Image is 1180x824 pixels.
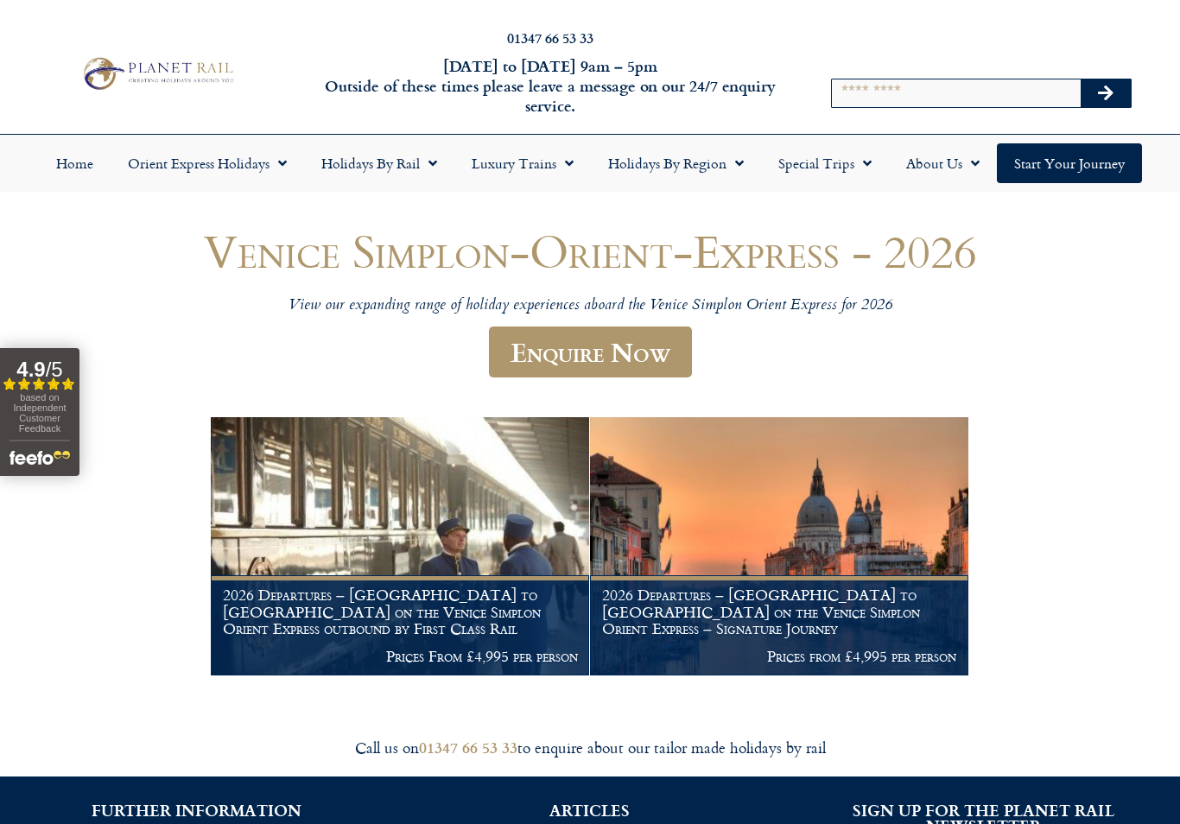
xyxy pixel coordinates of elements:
h2: ARTICLES [419,802,760,818]
p: View our expanding range of holiday experiences aboard the Venice Simplon Orient Express for 2026 [72,296,1108,316]
p: Prices From £4,995 per person [223,648,578,665]
a: 01347 66 53 33 [419,736,517,758]
a: 2026 Departures – [GEOGRAPHIC_DATA] to [GEOGRAPHIC_DATA] on the Venice Simplon Orient Express out... [211,417,590,676]
p: Prices from £4,995 per person [602,648,957,665]
a: Luxury Trains [454,143,591,183]
a: Holidays by Region [591,143,761,183]
a: Home [39,143,111,183]
img: Planet Rail Train Holidays Logo [77,54,238,93]
a: Holidays by Rail [304,143,454,183]
img: Orient Express Special Venice compressed [590,417,968,675]
h1: 2026 Departures – [GEOGRAPHIC_DATA] to [GEOGRAPHIC_DATA] on the Venice Simplon Orient Express out... [223,586,578,637]
h1: 2026 Departures – [GEOGRAPHIC_DATA] to [GEOGRAPHIC_DATA] on the Venice Simplon Orient Express – S... [602,586,957,637]
h1: Venice Simplon-Orient-Express - 2026 [72,225,1108,276]
a: Orient Express Holidays [111,143,304,183]
a: About Us [889,143,997,183]
h2: FURTHER INFORMATION [26,802,367,818]
a: Enquire Now [489,326,692,377]
a: 2026 Departures – [GEOGRAPHIC_DATA] to [GEOGRAPHIC_DATA] on the Venice Simplon Orient Express – S... [590,417,969,676]
a: 01347 66 53 33 [507,28,593,48]
a: Start your Journey [997,143,1142,183]
a: Special Trips [761,143,889,183]
nav: Menu [9,143,1171,183]
div: Call us on to enquire about our tailor made holidays by rail [106,738,1074,757]
button: Search [1081,79,1131,107]
h6: [DATE] to [DATE] 9am – 5pm Outside of these times please leave a message on our 24/7 enquiry serv... [319,56,782,117]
